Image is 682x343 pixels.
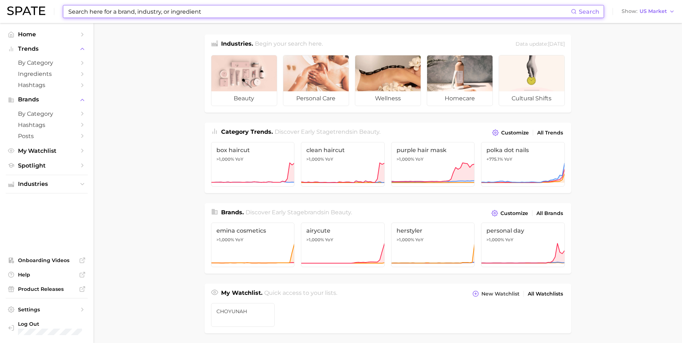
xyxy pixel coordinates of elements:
[427,91,493,106] span: homecare
[246,209,352,216] span: Discover Early Stage brands in .
[221,40,253,49] h1: Industries.
[211,303,275,327] a: CHOYUNAH
[516,40,565,49] div: Data update: [DATE]
[211,91,277,106] span: beauty
[6,160,88,171] a: Spotlight
[18,306,75,313] span: Settings
[18,122,75,128] span: Hashtags
[499,55,565,106] a: cultural shifts
[397,237,414,242] span: >1,000%
[216,147,289,154] span: box haircut
[221,209,244,216] span: Brands .
[6,57,88,68] a: by Category
[486,227,559,234] span: personal day
[6,94,88,105] button: Brands
[6,29,88,40] a: Home
[6,304,88,315] a: Settings
[216,156,234,162] span: >1,000%
[499,91,564,106] span: cultural shifts
[211,142,295,187] a: box haircut>1,000% YoY
[331,209,351,216] span: beauty
[359,128,379,135] span: beauty
[415,237,424,243] span: YoY
[18,162,75,169] span: Spotlight
[579,8,599,15] span: Search
[6,79,88,91] a: Hashtags
[264,289,337,299] h2: Quick access to your lists.
[500,210,528,216] span: Customize
[526,289,565,299] a: All Watchlists
[622,9,637,13] span: Show
[481,291,519,297] span: New Watchlist
[640,9,667,13] span: US Market
[6,179,88,189] button: Industries
[490,128,530,138] button: Customize
[397,227,470,234] span: herstyler
[486,156,503,162] span: +775.1%
[18,59,75,66] span: by Category
[325,237,333,243] span: YoY
[275,128,380,135] span: Discover Early Stage trends in .
[306,237,324,242] span: >1,000%
[620,7,677,16] button: ShowUS Market
[18,82,75,88] span: Hashtags
[6,269,88,280] a: Help
[481,142,565,187] a: polka dot nails+775.1% YoY
[535,209,565,218] a: All Brands
[6,68,88,79] a: Ingredients
[6,108,88,119] a: by Category
[18,271,75,278] span: Help
[486,147,559,154] span: polka dot nails
[6,319,88,337] a: Log out. Currently logged in with e-mail jek@cosmax.com.
[471,289,521,299] button: New Watchlist
[235,237,243,243] span: YoY
[536,210,563,216] span: All Brands
[535,128,565,138] a: All Trends
[18,96,75,103] span: Brands
[397,156,414,162] span: >1,000%
[486,237,504,242] span: >1,000%
[18,70,75,77] span: Ingredients
[68,5,571,18] input: Search here for a brand, industry, or ingredient
[18,110,75,117] span: by Category
[355,91,421,106] span: wellness
[528,291,563,297] span: All Watchlists
[505,237,513,243] span: YoY
[18,147,75,154] span: My Watchlist
[18,31,75,38] span: Home
[6,131,88,142] a: Posts
[221,289,262,299] h1: My Watchlist.
[427,55,493,106] a: homecare
[216,227,289,234] span: emina cosmetics
[18,133,75,140] span: Posts
[490,208,530,218] button: Customize
[6,284,88,294] a: Product Releases
[501,130,529,136] span: Customize
[18,181,75,187] span: Industries
[18,46,75,52] span: Trends
[18,321,82,327] span: Log Out
[397,147,470,154] span: purple hair mask
[391,142,475,187] a: purple hair mask>1,000% YoY
[216,237,234,242] span: >1,000%
[216,308,270,314] span: CHOYUNAH
[391,223,475,267] a: herstyler>1,000% YoY
[301,223,385,267] a: airycute>1,000% YoY
[211,223,295,267] a: emina cosmetics>1,000% YoY
[355,55,421,106] a: wellness
[221,128,273,135] span: Category Trends .
[18,257,75,264] span: Onboarding Videos
[6,145,88,156] a: My Watchlist
[325,156,333,162] span: YoY
[306,156,324,162] span: >1,000%
[306,147,379,154] span: clean haircut
[301,142,385,187] a: clean haircut>1,000% YoY
[7,6,45,15] img: SPATE
[504,156,512,162] span: YoY
[18,286,75,292] span: Product Releases
[306,227,379,234] span: airycute
[283,55,349,106] a: personal care
[6,119,88,131] a: Hashtags
[6,255,88,266] a: Onboarding Videos
[415,156,424,162] span: YoY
